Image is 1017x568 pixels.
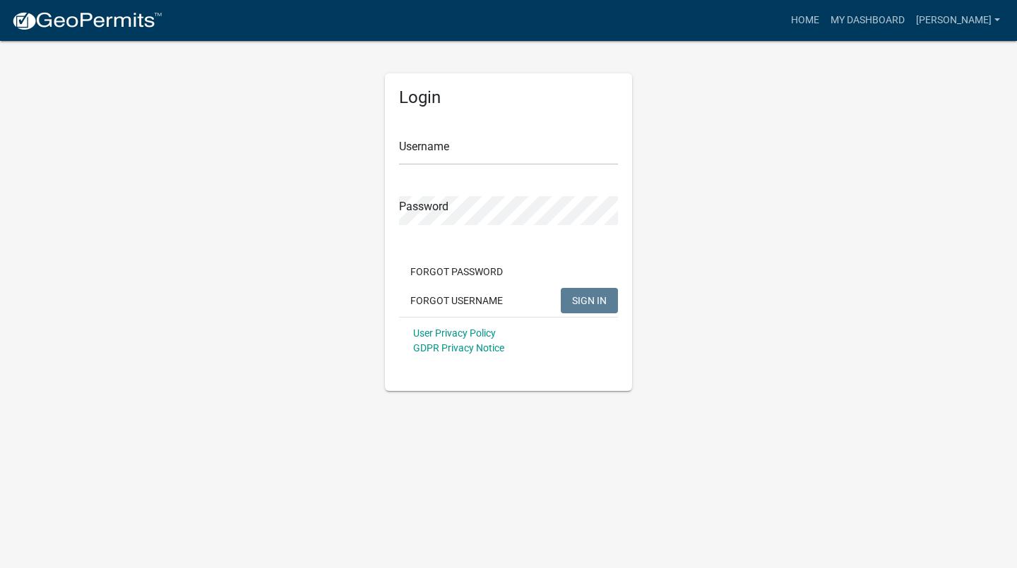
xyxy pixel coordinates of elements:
button: Forgot Password [399,259,514,284]
a: GDPR Privacy Notice [413,342,504,354]
button: SIGN IN [561,288,618,313]
button: Forgot Username [399,288,514,313]
span: SIGN IN [572,294,607,306]
a: [PERSON_NAME] [910,7,1006,34]
a: User Privacy Policy [413,327,496,339]
a: My Dashboard [825,7,910,34]
a: Home [785,7,825,34]
h5: Login [399,87,618,108]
